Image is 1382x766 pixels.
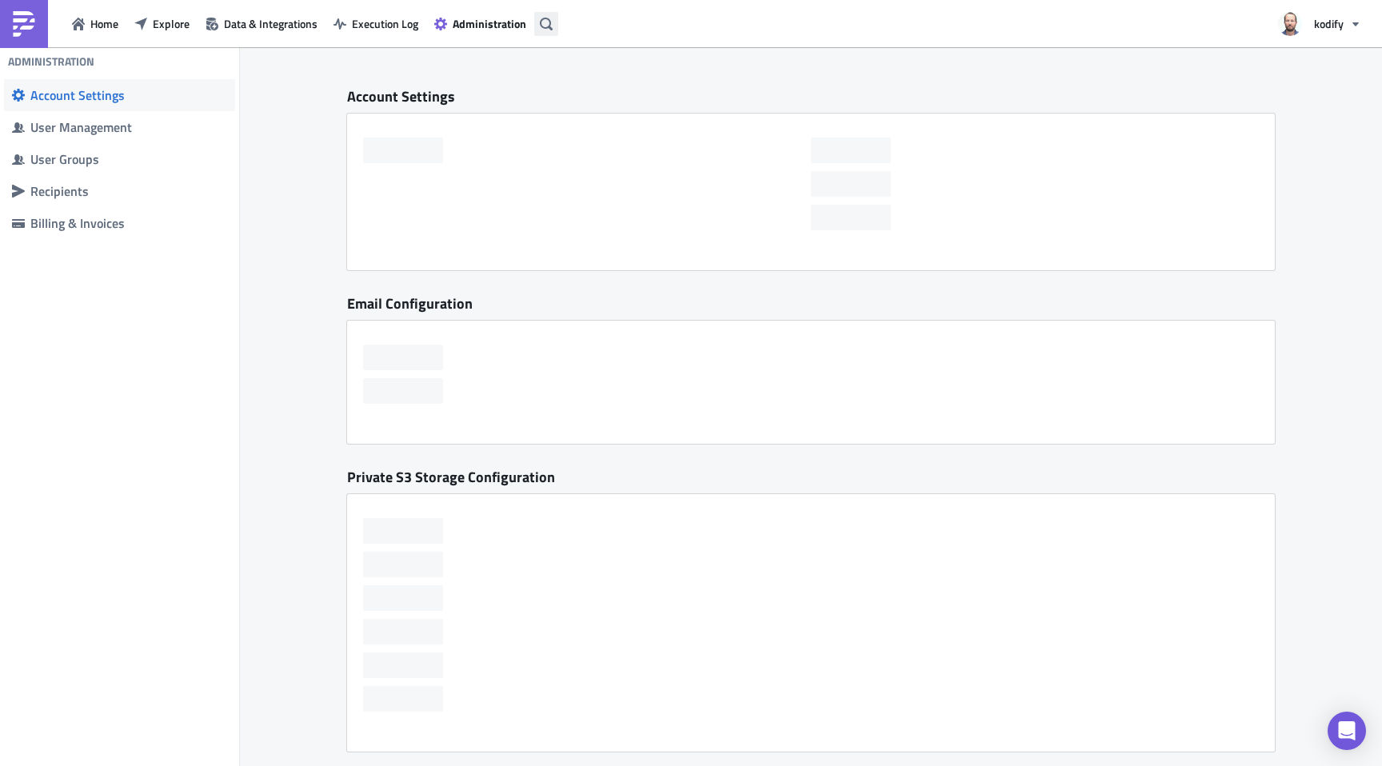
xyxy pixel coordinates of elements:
[30,87,227,103] div: Account Settings
[1268,6,1370,42] button: kodify
[30,215,227,231] div: Billing & Invoices
[224,15,318,32] span: Data & Integrations
[126,11,198,36] button: Explore
[352,15,418,32] span: Execution Log
[1314,15,1344,32] span: kodify
[1276,10,1304,38] img: Avatar
[30,183,227,199] div: Recipients
[347,87,1275,106] div: Account Settings
[347,468,1275,486] div: Private S3 Storage Configuration
[347,294,1275,313] div: Email Configuration
[198,11,326,36] button: Data & Integrations
[153,15,190,32] span: Explore
[453,15,526,32] span: Administration
[326,11,426,36] button: Execution Log
[90,15,118,32] span: Home
[11,11,37,37] img: PushMetrics
[30,119,227,135] div: User Management
[426,11,534,36] button: Administration
[30,151,227,167] div: User Groups
[8,54,94,69] h4: Administration
[1328,712,1366,750] div: Open Intercom Messenger
[64,11,126,36] button: Home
